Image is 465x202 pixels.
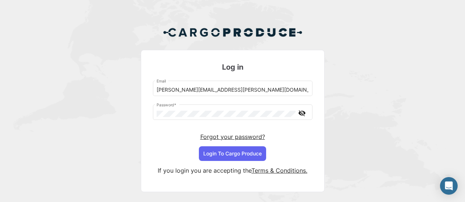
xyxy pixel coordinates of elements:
a: Terms & Conditions. [251,167,307,174]
div: Abrir Intercom Messenger [440,177,458,195]
button: Login To Cargo Produce [199,146,266,161]
span: If you login you are accepting the [158,167,251,174]
h3: Log in [153,62,312,72]
input: Email [157,87,308,93]
img: Cargo Produce Logo [163,23,303,41]
mat-icon: visibility_off [298,109,307,118]
a: Forgot your password? [200,133,265,140]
